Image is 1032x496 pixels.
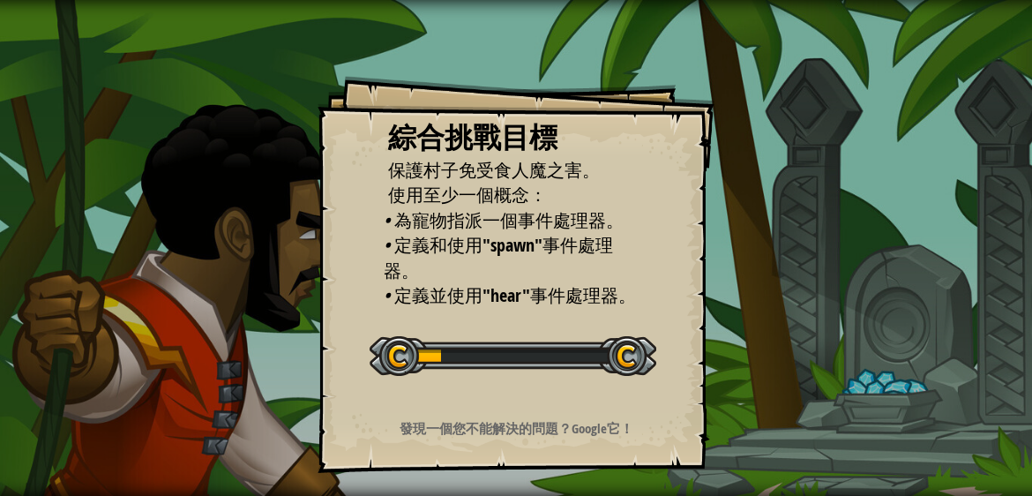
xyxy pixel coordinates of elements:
li: 保護村子免受食人魔之害。 [366,158,639,184]
i: • [384,208,390,232]
span: 定義和使用"spawn"事件處理器。 [384,233,613,282]
span: 定義並使用"hear"事件處理器。 [394,283,636,307]
li: 使用至少一個概念： [366,183,639,208]
li: 為寵物指派一個事件處理器。 [384,208,639,234]
i: • [384,233,390,257]
li: 定義並使用"hear"事件處理器。 [384,283,639,309]
li: 定義和使用"spawn"事件處理器。 [384,233,639,283]
i: • [384,283,390,307]
span: 使用至少一個概念： [388,183,547,207]
strong: 發現一個您不能解決的問題？Google它！ [400,419,633,438]
div: 綜合挑戰目標 [388,117,644,158]
span: 為寵物指派一個事件處理器。 [394,208,624,232]
span: 保護村子免受食人魔之害。 [388,158,600,182]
